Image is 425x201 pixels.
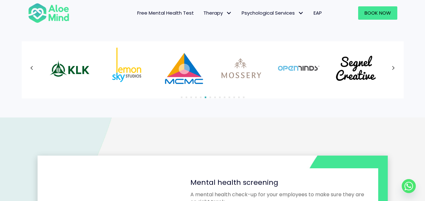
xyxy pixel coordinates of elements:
a: TherapyTherapy: submenu [199,6,237,20]
span: Therapy: submenu [224,9,234,18]
a: 1 [181,97,182,98]
img: Aloe Mind Malaysia | Mental Healthcare Services in Malaysia and Singapore [106,48,147,89]
div: Slide 10 of 5 [278,48,319,89]
a: 14 [243,97,244,98]
img: Aloe Mind Malaysia | Mental Healthcare Services in Malaysia and Singapore [49,48,90,89]
a: Free Mental Health Test [132,6,199,20]
span: EAP [314,10,322,16]
span: Mental health screening [190,178,278,187]
a: Psychological ServicesPsychological Services: submenu [237,6,309,20]
div: Slide 7 of 5 [106,48,147,89]
a: 6 [205,97,206,98]
span: Psychological Services [242,10,304,16]
a: 2 [186,97,187,98]
span: Psychological Services: submenu [296,9,306,18]
img: Aloe Mind Malaysia | Mental Healthcare Services in Malaysia and Singapore [163,48,205,89]
a: 9 [219,97,221,98]
a: EAP [309,6,327,20]
img: Aloe Mind Malaysia | Mental Healthcare Services in Malaysia and Singapore [278,48,319,89]
span: Therapy [203,10,232,16]
a: Book Now [358,6,397,20]
div: Slide 8 of 5 [163,48,205,89]
div: Slide 9 of 5 [221,48,262,89]
a: 12 [233,97,235,98]
div: Slide 11 of 5 [335,48,377,89]
a: 7 [209,97,211,98]
div: Slide 6 of 5 [49,48,90,89]
a: 3 [190,97,192,98]
span: Free Mental Health Test [137,10,194,16]
a: 4 [195,97,197,98]
span: Book Now [365,10,391,16]
a: 8 [214,97,216,98]
a: 5 [200,97,202,98]
nav: Menu [78,6,327,20]
img: Aloe Mind Malaysia | Mental Healthcare Services in Malaysia and Singapore [335,48,377,89]
a: Whatsapp [402,179,416,193]
a: 10 [224,97,225,98]
img: Aloe Mind Malaysia | Mental Healthcare Services in Malaysia and Singapore [221,48,262,89]
a: 13 [238,97,240,98]
a: 11 [229,97,230,98]
img: Aloe mind Logo [28,3,69,23]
